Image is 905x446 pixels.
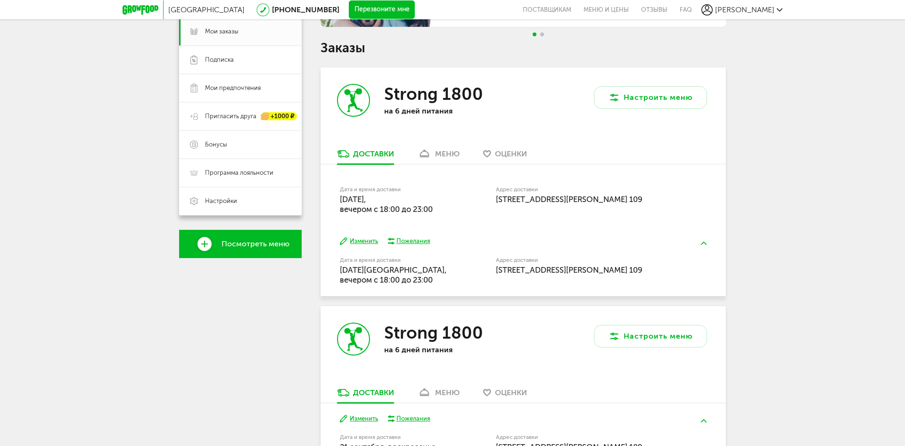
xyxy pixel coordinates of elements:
[205,140,227,149] span: Бонусы
[340,258,448,263] label: Дата и время доставки
[349,0,415,19] button: Перезвоните мне
[340,195,433,214] span: [DATE], вечером c 18:00 до 23:00
[496,258,672,263] label: Адрес доставки
[321,42,726,54] h1: Заказы
[205,56,234,64] span: Подписка
[168,5,245,14] span: [GEOGRAPHIC_DATA]
[179,102,302,130] a: Пригласить друга +1000 ₽
[496,265,642,275] span: [STREET_ADDRESS][PERSON_NAME] 109
[340,237,378,246] button: Изменить
[701,242,707,245] img: arrow-up-green.5eb5f82.svg
[413,149,464,164] a: меню
[179,159,302,187] a: Программа лояльности
[540,32,544,36] span: Go to slide 2
[496,187,672,192] label: Адрес доставки
[222,240,289,248] span: Посмотреть меню
[435,149,460,158] div: меню
[340,414,378,423] button: Изменить
[179,17,302,46] a: Мои заказы
[384,345,507,354] p: на 6 дней питания
[715,5,774,14] span: [PERSON_NAME]
[205,112,256,121] span: Пригласить друга
[384,323,483,343] h3: Strong 1800
[332,149,399,164] a: Доставки
[384,84,483,104] h3: Strong 1800
[340,265,447,284] span: [DATE][GEOGRAPHIC_DATA], вечером c 18:00 до 23:00
[179,130,302,159] a: Бонусы
[353,388,394,397] div: Доставки
[396,237,430,245] div: Пожелания
[396,414,430,423] div: Пожелания
[179,74,302,102] a: Мои предпочтения
[478,388,532,403] a: Оценки
[261,113,297,121] div: +1000 ₽
[496,435,672,440] label: Адрес доставки
[495,149,527,158] span: Оценки
[435,388,460,397] div: меню
[495,388,527,397] span: Оценки
[332,388,399,403] a: Доставки
[205,197,237,205] span: Настройки
[340,435,448,440] label: Дата и время доставки
[179,187,302,215] a: Настройки
[179,230,302,258] a: Посмотреть меню
[179,46,302,74] a: Подписка
[205,84,261,92] span: Мои предпочтения
[413,388,464,403] a: меню
[594,325,707,348] button: Настроить меню
[272,5,339,14] a: [PHONE_NUMBER]
[701,419,707,422] img: arrow-up-green.5eb5f82.svg
[353,149,394,158] div: Доставки
[478,149,532,164] a: Оценки
[384,106,507,115] p: на 6 дней питания
[340,187,448,192] label: Дата и время доставки
[387,237,430,245] button: Пожелания
[594,86,707,109] button: Настроить меню
[533,32,536,36] span: Go to slide 1
[496,195,642,204] span: [STREET_ADDRESS][PERSON_NAME] 109
[205,27,239,36] span: Мои заказы
[387,414,430,423] button: Пожелания
[205,169,273,177] span: Программа лояльности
